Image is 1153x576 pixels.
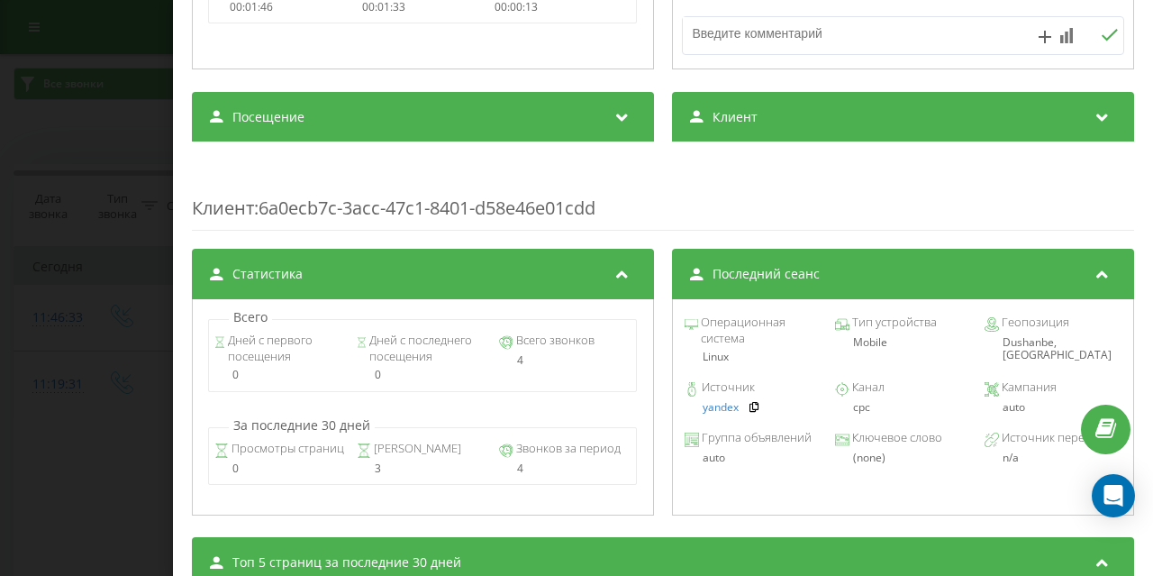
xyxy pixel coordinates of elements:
div: : 6a0ecb7c-3acc-47c1-8401-d58e46e01cdd [192,160,1134,231]
p: За последние 30 дней [229,416,375,434]
div: auto [985,401,1121,414]
span: Последний сеанс [713,265,820,283]
div: 4 [499,462,631,475]
span: Просмотры страниц [229,440,344,458]
span: Дней с первого посещения [225,332,346,364]
div: 3 [357,462,489,475]
div: Mobile [835,336,972,349]
p: Всего [229,308,272,326]
span: Статистика [232,265,303,283]
div: 0 [357,369,489,381]
div: 4 [499,354,631,367]
div: cpc [835,401,972,414]
span: Операционная система [698,314,822,346]
div: 00:00:13 [495,1,615,14]
div: Dushanbe, [GEOGRAPHIC_DATA] [985,336,1121,362]
div: 0 [214,369,347,381]
span: Посещение [232,108,304,126]
div: (none) [835,452,972,464]
span: Канал [849,379,885,397]
a: yandex [703,401,739,414]
span: Клиент [713,108,758,126]
span: Группа объявлений [699,429,812,447]
div: Linux [685,351,822,363]
span: Источник [699,379,755,397]
span: Звонков за период [513,440,621,458]
div: Open Intercom Messenger [1092,474,1135,517]
span: Геопозиция [999,314,1069,332]
span: Топ 5 страниц за последние 30 дней [232,553,461,571]
span: Ключевое слово [849,429,942,447]
span: [PERSON_NAME] [371,440,461,458]
span: Источник перехода [999,429,1110,447]
div: 0 [214,462,347,475]
div: n/a [1003,452,1121,464]
span: Клиент [192,196,254,220]
span: Кампания [999,379,1057,397]
div: 00:01:46 [230,1,350,14]
span: Всего звонков [513,332,595,350]
span: Дней с последнего посещения [367,332,489,364]
div: auto [685,452,822,464]
span: Тип устройства [849,314,937,332]
div: 00:01:33 [362,1,483,14]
